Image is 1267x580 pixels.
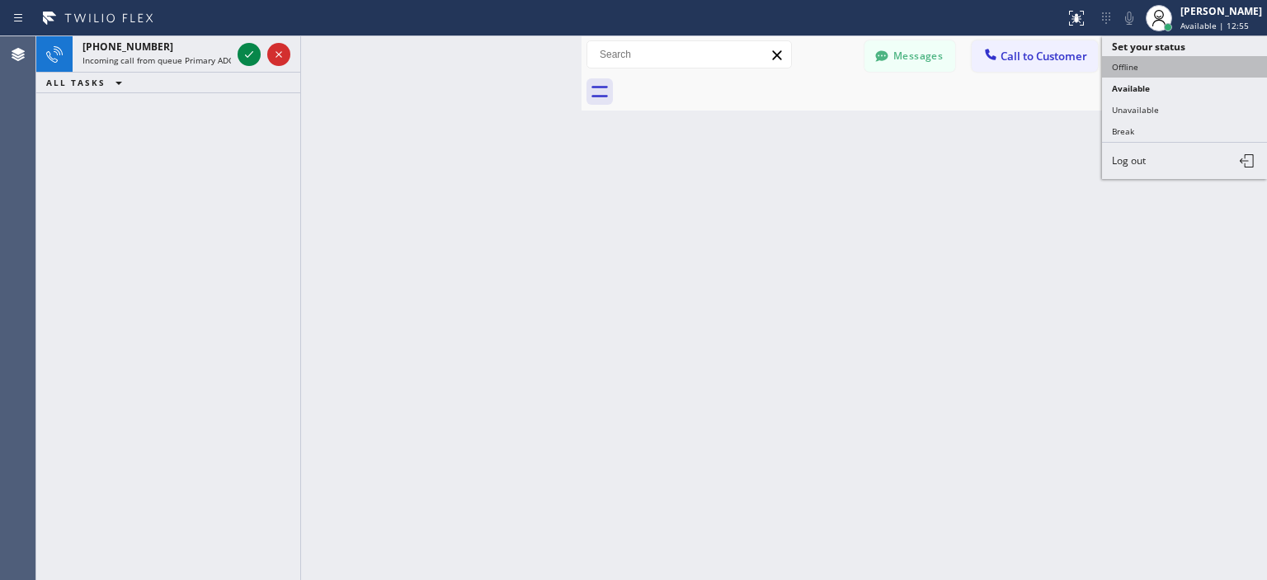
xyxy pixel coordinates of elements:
[267,43,290,66] button: Reject
[82,40,173,54] span: [PHONE_NUMBER]
[238,43,261,66] button: Accept
[1180,20,1249,31] span: Available | 12:55
[82,54,233,66] span: Incoming call from queue Primary ADC
[46,77,106,88] span: ALL TASKS
[587,41,791,68] input: Search
[36,73,139,92] button: ALL TASKS
[1180,4,1262,18] div: [PERSON_NAME]
[1118,7,1141,30] button: Mute
[864,40,955,72] button: Messages
[1001,49,1087,64] span: Call to Customer
[972,40,1098,72] button: Call to Customer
